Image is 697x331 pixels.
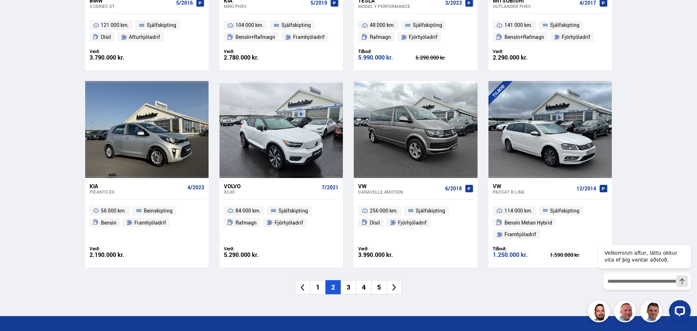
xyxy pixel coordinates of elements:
[358,246,416,251] div: Verð:
[235,206,261,215] span: 84 000 km.
[129,33,160,41] span: Afturhjóladrif
[224,183,319,189] div: Volvo
[504,206,532,215] span: 114 000 km.
[550,253,607,258] div: 1.590.000 kr.
[224,4,308,9] div: Niro PHEV
[144,206,173,215] span: Beinskipting
[90,49,147,54] div: Verð:
[224,55,281,61] div: 2.780.000 kr.
[187,185,204,190] span: 4/2023
[358,183,442,189] div: VW
[550,21,579,29] span: Sjálfskipting
[493,55,550,61] div: 2.290.000 kr.
[370,206,398,215] span: 256 000 km.
[235,33,275,41] span: Bensín+Rafmagn
[562,33,590,41] span: Fjórhjóladrif
[322,185,338,190] span: 7/2021
[101,33,111,41] span: Dísil
[224,252,281,258] div: 5.290.000 kr.
[281,21,311,29] span: Sjálfskipting
[90,4,173,9] div: 3 series GT
[325,280,341,294] li: 2
[370,218,380,227] span: Dísil
[101,218,116,227] span: Bensín
[504,33,544,41] span: Bensín+Rafmagn
[90,189,185,194] div: Picanto EX
[577,186,596,191] span: 12/2014
[488,178,612,268] a: VW Passat R-LINE 12/2014 114 000 km. Sjálfskipting Bensín Metan Hybrid Framhjóladrif Tilboð: 1.25...
[85,178,209,268] a: Kia Picanto EX 4/2023 56 000 km. Beinskipting Bensín Framhjóladrif Verð: 2.190.000 kr.
[341,280,356,294] li: 3
[358,252,416,258] div: 3.990.000 kr.
[90,55,147,61] div: 3.790.000 kr.
[101,21,129,29] span: 121 000 km.
[147,21,176,29] span: Sjálfskipting
[90,183,185,189] div: Kia
[90,252,147,258] div: 2.190.000 kr.
[493,246,550,251] div: Tilboð:
[354,178,477,268] a: VW Caravelle 4MOTION 6/2018 256 000 km. Sjálfskipting Dísil Fjórhjóladrif Verð: 3.990.000 kr.
[224,246,281,251] div: Verð:
[310,280,325,294] li: 1
[416,55,473,60] div: 6.290.000 kr.
[416,206,445,215] span: Sjálfskipting
[493,4,577,9] div: Outlander PHEV
[550,206,579,215] span: Sjálfskipting
[493,252,550,258] div: 1.250.000 kr.
[90,246,147,251] div: Verð:
[358,4,442,9] div: Model Y PERFORMANCE
[504,218,552,227] span: Bensín Metan Hybrid
[398,218,427,227] span: Fjórhjóladrif
[504,230,536,239] span: Framhjóladrif
[134,218,166,227] span: Framhjóladrif
[409,33,437,41] span: Fjórhjóladrif
[235,21,264,29] span: 104 000 km.
[219,178,343,268] a: Volvo XC40 7/2021 84 000 km. Sjálfskipting Rafmagn Fjórhjóladrif Verð: 5.290.000 kr.
[370,33,391,41] span: Rafmagn
[274,218,303,227] span: Fjórhjóladrif
[235,218,257,227] span: Rafmagn
[504,21,532,29] span: 141 000 km.
[224,189,319,194] div: XC40
[371,280,387,294] li: 5
[278,206,308,215] span: Sjálfskipting
[224,49,281,54] div: Verð:
[445,186,462,191] span: 6/2018
[370,21,395,29] span: 48 000 km.
[356,280,371,294] li: 4
[493,183,574,189] div: VW
[293,33,325,41] span: Framhjóladrif
[413,21,442,29] span: Sjálfskipting
[589,302,611,323] img: nhp88E3Fdnt1Opn2.png
[592,232,694,328] iframe: LiveChat chat widget
[493,49,550,54] div: Verð:
[358,49,416,54] div: Tilboð:
[493,189,574,194] div: Passat R-LINE
[358,55,416,61] div: 5.990.000 kr.
[358,189,442,194] div: Caravelle 4MOTION
[101,206,126,215] span: 56 000 km.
